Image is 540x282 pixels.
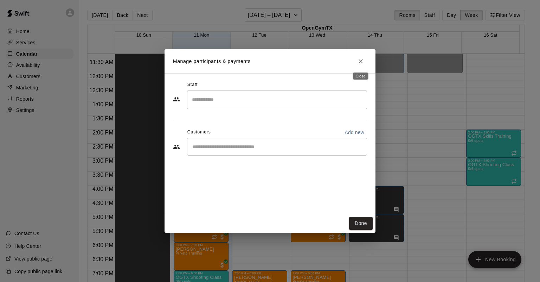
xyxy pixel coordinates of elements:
span: Customers [187,127,211,138]
svg: Staff [173,96,180,103]
p: Manage participants & payments [173,58,251,65]
span: Staff [187,79,198,90]
div: Start typing to search customers... [187,138,367,156]
svg: Customers [173,143,180,150]
div: Search staff [187,90,367,109]
div: Close [353,73,368,80]
button: Done [349,217,373,230]
button: Add new [342,127,367,138]
p: Add new [345,129,364,136]
button: Close [354,55,367,68]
